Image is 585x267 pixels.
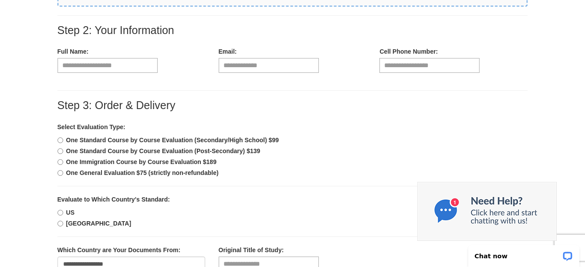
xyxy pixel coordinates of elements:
[57,196,170,203] b: Evaluate to Which Country's Standard:
[57,123,125,130] b: Select Evaluation Type:
[66,209,74,216] b: US
[57,24,174,37] label: Step 2: Your Information
[66,147,260,154] b: One Standard Course by Course Evaluation (Post-Secondary) $139
[66,220,132,227] b: [GEOGRAPHIC_DATA]
[379,47,438,56] label: Cell Phone Number:
[57,246,181,254] label: Which Country are Your Documents From:
[66,137,279,144] b: One Standard Course by Course Evaluation (Secondary/High School) $99
[219,246,284,254] label: Original Title of Study:
[57,137,63,143] input: One Standard Course by Course Evaluation (Secondary/High School) $99
[57,47,89,56] label: Full Name:
[57,99,176,112] label: Step 3: Order & Delivery
[57,159,63,165] input: One Immigration Course by Course Evaluation $189
[57,221,63,226] input: [GEOGRAPHIC_DATA]
[219,47,237,56] label: Email:
[57,210,63,216] input: US
[57,170,63,176] input: One General Evaluation $75 (strictly non-refundable)
[66,169,219,176] b: One General Evaluation $75 (strictly non-refundable)
[417,182,557,241] img: Chat now
[66,158,216,165] b: One Immigration Course by Course Evaluation $189
[57,148,63,154] input: One Standard Course by Course Evaluation (Post-Secondary) $139
[463,240,585,267] iframe: LiveChat chat widget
